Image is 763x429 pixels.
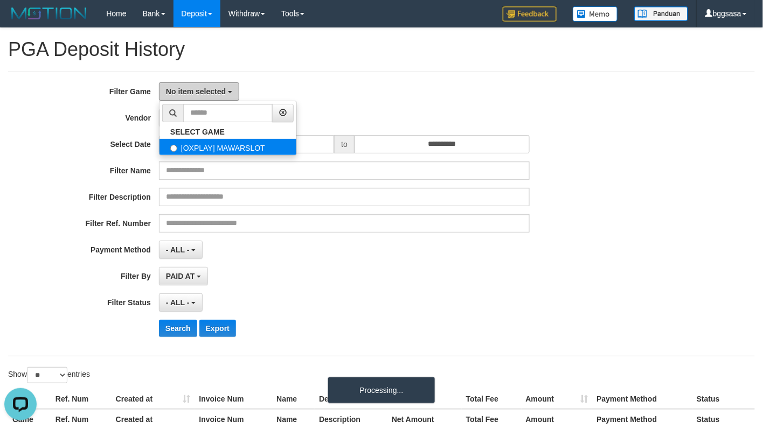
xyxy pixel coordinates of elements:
span: - ALL - [166,245,190,254]
b: SELECT GAME [170,128,225,136]
th: Status [692,409,755,429]
th: Invoice Num [195,389,273,409]
button: Export [199,320,236,337]
span: to [334,135,355,153]
button: Open LiveChat chat widget [4,4,37,37]
th: Net Amount [387,409,462,429]
th: Total Fee [462,409,522,429]
th: Status [692,389,755,409]
label: [OXPLAY] MAWARSLOT [159,139,296,155]
button: - ALL - [159,241,203,259]
th: Amount [522,389,593,409]
a: SELECT GAME [159,125,296,139]
th: Payment Method [592,389,692,409]
img: Feedback.jpg [503,6,557,22]
span: - ALL - [166,298,190,307]
th: Ref. Num [51,389,112,409]
th: Description [315,409,387,429]
img: Button%20Memo.svg [573,6,618,22]
th: Ref. Num [51,409,112,429]
th: Description [315,389,387,409]
th: Created at [112,409,195,429]
span: No item selected [166,87,226,96]
th: Name [272,409,315,429]
button: PAID AT [159,267,208,285]
th: Total Fee [462,389,522,409]
button: No item selected [159,82,239,101]
th: Name [272,389,315,409]
button: Search [159,320,197,337]
h1: PGA Deposit History [8,39,755,60]
button: - ALL - [159,293,203,312]
select: Showentries [27,367,67,383]
th: Created at [112,389,195,409]
div: Processing... [328,377,435,404]
input: [OXPLAY] MAWARSLOT [170,145,177,152]
th: Payment Method [592,409,692,429]
span: PAID AT [166,272,195,280]
img: MOTION_logo.png [8,5,90,22]
th: Invoice Num [195,409,273,429]
label: Show entries [8,367,90,383]
th: Amount [522,409,593,429]
img: panduan.png [634,6,688,21]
